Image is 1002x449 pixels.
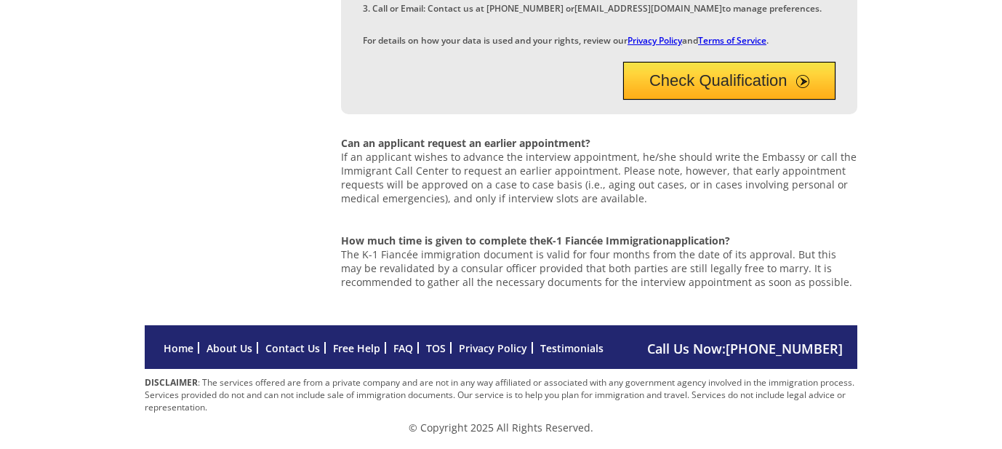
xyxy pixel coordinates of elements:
a: [PHONE_NUMBER] [726,340,843,357]
strong: How much time is given to complete the [341,234,546,247]
strong: application? [669,234,730,247]
strong: DISCLAIMER [145,376,198,389]
a: Privacy Policy [459,341,527,355]
p: If an applicant wishes to advance the interview appointment, he/she should write the Embassy or c... [341,136,857,205]
strong: Can an applicant request an earlier appointment? [341,136,590,150]
a: FAQ [393,341,413,355]
a: Free Help [333,341,380,355]
strong: K-1 Fiancée Immigration [546,234,669,247]
a: TOS [426,341,446,355]
p: : The services offered are from a private company and are not in any way affiliated or associated... [145,376,857,413]
a: Home [164,341,193,355]
span: Call Us Now: [647,340,843,357]
button: Check Qualification [623,62,836,100]
p: © Copyright 2025 All Rights Reserved. [145,421,857,434]
a: Privacy Policy [628,34,682,47]
a: Contact Us [265,341,320,355]
a: Terms of Service [698,34,766,47]
a: About Us [207,341,252,355]
p: The K-1 Fiancée immigration document is valid for four months from the date of its approval. But ... [341,220,857,289]
a: Testimonials [540,341,604,355]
